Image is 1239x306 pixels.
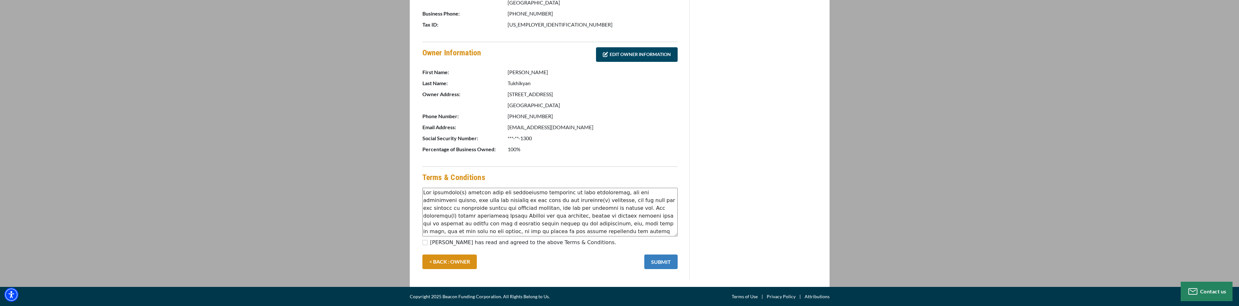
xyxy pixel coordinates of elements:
p: Phone Number: [422,112,507,120]
p: [EMAIL_ADDRESS][DOMAIN_NAME] [508,123,678,131]
p: Owner Address: [422,90,507,98]
p: [PERSON_NAME] [508,68,678,76]
p: [US_EMPLOYER_IDENTIFICATION_NUMBER] [508,21,678,28]
div: Accessibility Menu [4,288,18,302]
p: [STREET_ADDRESS] [508,90,678,98]
span: | [758,293,767,300]
a: EDIT OWNER INFORMATION [596,47,678,62]
p: 100% [508,145,678,153]
p: Percentage of Business Owned: [422,145,507,153]
p: Business Phone: [422,10,507,17]
span: Copyright 2025 Beacon Funding Corporation. All Rights Belong to Us. [410,293,550,300]
a: Attributions [805,293,830,300]
a: < BACK : OWNER [422,255,477,269]
p: [GEOGRAPHIC_DATA] [508,101,678,109]
p: First Name: [422,68,507,76]
p: Email Address: [422,123,507,131]
h4: Terms & Conditions [422,172,485,183]
p: [PHONE_NUMBER] [508,10,678,17]
label: [PERSON_NAME] has read and agreed to the above Terms & Conditions. [430,239,616,246]
a: Terms of Use [732,293,758,300]
button: SUBMIT [644,255,678,269]
button: Contact us [1181,282,1233,301]
p: Tax ID: [422,21,507,28]
p: Last Name: [422,79,507,87]
span: | [796,293,805,300]
p: [PHONE_NUMBER] [508,112,678,120]
p: Social Security Number: [422,134,507,142]
h4: Owner Information [422,47,481,63]
p: Tukhikyan [508,79,678,87]
textarea: Lor ipsumdolo(s) ametcon adip eli seddoeiusmo temporinc ut labo etdoloremag, ali eni adminimveni ... [422,188,678,236]
span: Contact us [1200,288,1226,294]
a: Privacy Policy [767,293,796,300]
